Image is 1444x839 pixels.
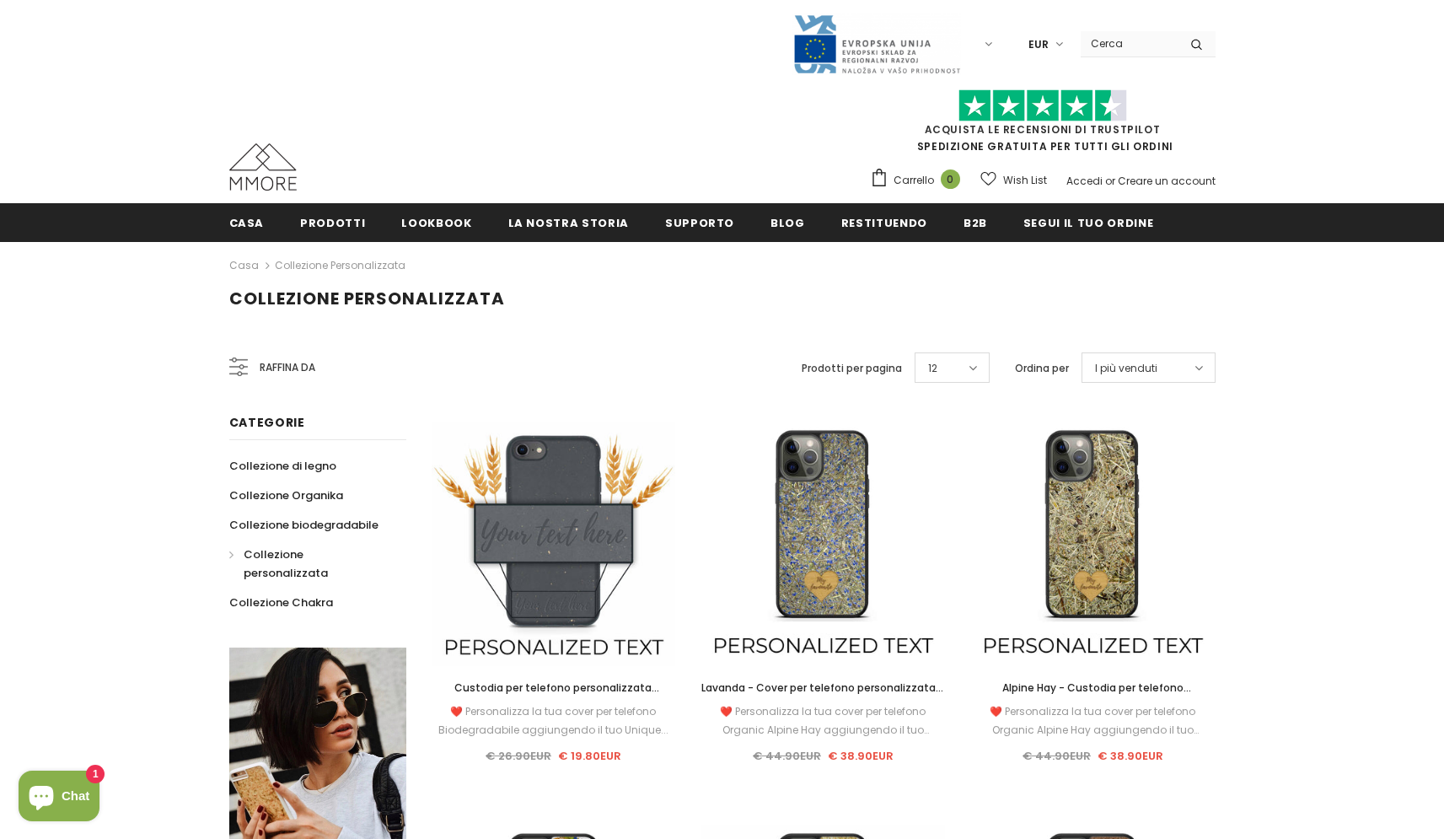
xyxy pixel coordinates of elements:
[229,143,297,191] img: Casi MMORE
[260,358,315,377] span: Raffina da
[229,588,333,617] a: Collezione Chakra
[665,203,734,241] a: supporto
[870,97,1216,153] span: SPEDIZIONE GRATUITA PER TUTTI GLI ORDINI
[229,255,259,276] a: Casa
[13,771,105,826] inbox-online-store-chat: Shopify online store chat
[558,748,621,764] span: € 19.80EUR
[229,458,336,474] span: Collezione di legno
[229,414,305,431] span: Categorie
[229,487,343,503] span: Collezione Organika
[229,481,343,510] a: Collezione Organika
[970,702,1215,740] div: ❤️ Personalizza la tua cover per telefono Organic Alpine Hay aggiungendo il tuo Unique...
[870,168,969,193] a: Carrello 0
[1118,174,1216,188] a: Creare un account
[753,748,821,764] span: € 44.90EUR
[1066,174,1103,188] a: Accedi
[454,680,659,713] span: Custodia per telefono personalizzata biodegradabile - nera
[701,680,944,713] span: Lavanda - Cover per telefono personalizzata - Regalo personalizzato
[300,215,365,231] span: Prodotti
[1098,748,1163,764] span: € 38.90EUR
[925,122,1161,137] a: Acquista le recensioni di TrustPilot
[1015,360,1069,377] label: Ordina per
[1023,748,1091,764] span: € 44.90EUR
[229,215,265,231] span: Casa
[828,748,894,764] span: € 38.90EUR
[508,215,629,231] span: La nostra storia
[300,203,365,241] a: Prodotti
[990,680,1195,713] span: Alpine Hay - Custodia per telefono personalizzata - Regalo personalizzato
[401,215,471,231] span: Lookbook
[665,215,734,231] span: supporto
[1023,215,1153,231] span: Segui il tuo ordine
[970,679,1215,697] a: Alpine Hay - Custodia per telefono personalizzata - Regalo personalizzato
[980,165,1047,195] a: Wish List
[770,203,805,241] a: Blog
[964,203,987,241] a: B2B
[1028,36,1049,53] span: EUR
[928,360,937,377] span: 12
[229,203,265,241] a: Casa
[244,546,328,581] span: Collezione personalizzata
[964,215,987,231] span: B2B
[841,203,927,241] a: Restituendo
[275,258,405,272] a: Collezione personalizzata
[1023,203,1153,241] a: Segui il tuo ordine
[894,172,934,189] span: Carrello
[432,702,676,740] div: ❤️ Personalizza la tua cover per telefono Biodegradabile aggiungendo il tuo Unique...
[941,169,960,189] span: 0
[792,13,961,75] img: Javni Razpis
[229,287,505,310] span: Collezione personalizzata
[701,702,945,740] div: ❤️ Personalizza la tua cover per telefono Organic Alpine Hay aggiungendo il tuo Unique...
[229,540,388,588] a: Collezione personalizzata
[1081,31,1178,56] input: Search Site
[841,215,927,231] span: Restituendo
[1003,172,1047,189] span: Wish List
[792,36,961,51] a: Javni Razpis
[229,510,378,540] a: Collezione biodegradabile
[229,517,378,533] span: Collezione biodegradabile
[770,215,805,231] span: Blog
[508,203,629,241] a: La nostra storia
[432,679,676,697] a: Custodia per telefono personalizzata biodegradabile - nera
[401,203,471,241] a: Lookbook
[701,679,945,697] a: Lavanda - Cover per telefono personalizzata - Regalo personalizzato
[229,451,336,481] a: Collezione di legno
[229,594,333,610] span: Collezione Chakra
[958,89,1127,122] img: Fidati di Pilot Stars
[486,748,551,764] span: € 26.90EUR
[802,360,902,377] label: Prodotti per pagina
[1105,174,1115,188] span: or
[1095,360,1157,377] span: I più venduti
